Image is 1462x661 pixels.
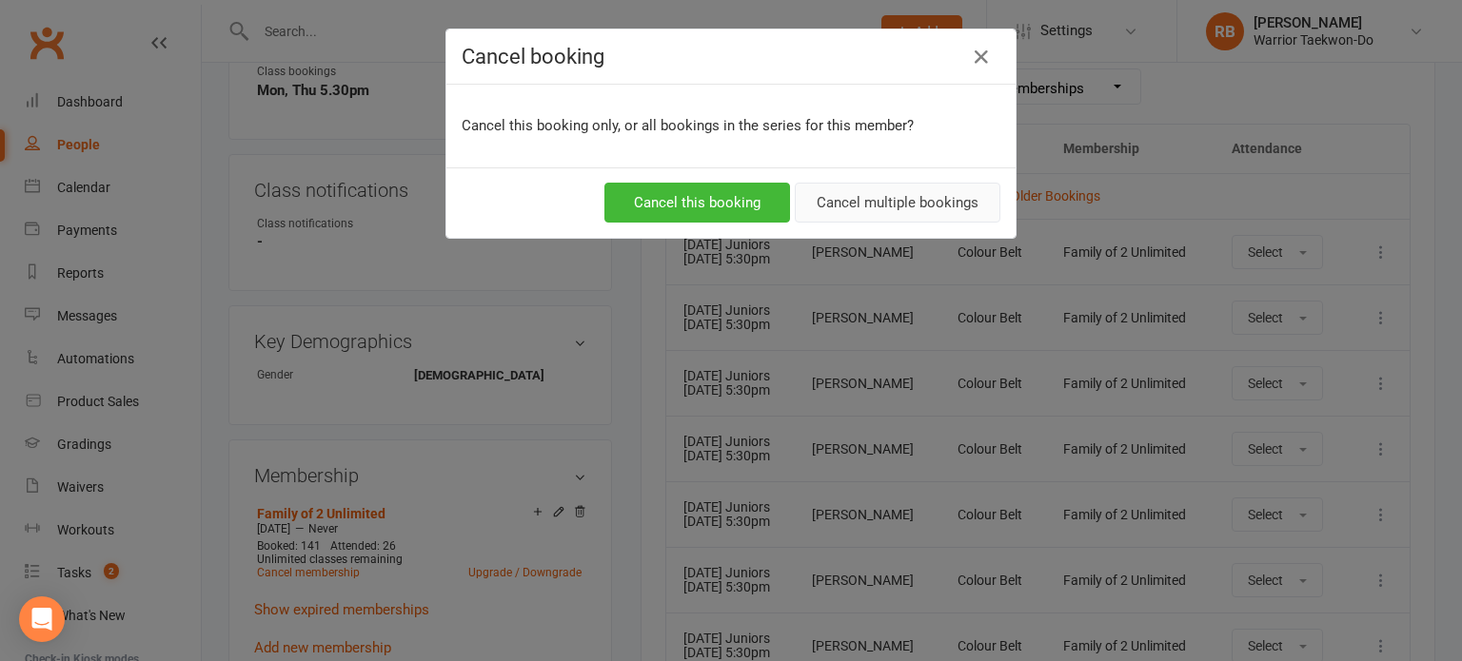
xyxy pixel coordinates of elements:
button: Cancel multiple bookings [795,183,1000,223]
p: Cancel this booking only, or all bookings in the series for this member? [462,114,1000,137]
button: Cancel this booking [604,183,790,223]
h4: Cancel booking [462,45,1000,68]
div: Open Intercom Messenger [19,596,65,642]
button: Close [966,42,997,72]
